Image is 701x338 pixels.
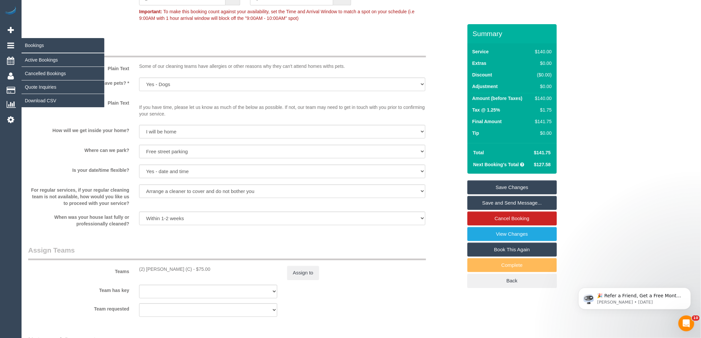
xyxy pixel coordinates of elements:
span: $141.75 [534,150,551,155]
label: Team requested [23,303,134,312]
strong: Total [473,150,484,155]
div: $0.00 [532,130,552,136]
label: When was your house last fully or professionally cleaned? [23,212,134,227]
ul: Bookings [22,53,104,108]
iframe: Intercom notifications message [568,274,701,320]
legend: Custom Fields [28,42,426,57]
a: Quote Inquiries [22,80,104,94]
span: To make this booking count against your availability, set the Time and Arrival Window to match a ... [139,9,414,21]
label: Amount (before Taxes) [472,95,522,102]
a: Book This Again [467,243,557,257]
p: Some of our cleaning teams have allergies or other reasons why they can't attend homes withs pets. [139,63,425,70]
div: $0.00 [532,83,552,90]
label: Tip [472,130,479,136]
span: 10 [692,315,700,321]
label: For regular services, if your regular cleaning team is not available, how would you like us to pr... [23,184,134,207]
a: Active Bookings [22,53,104,67]
label: Tax @ 1.25% [472,107,500,113]
div: $1.75 [532,107,552,113]
a: Save Changes [467,180,557,194]
iframe: Intercom live chat [678,315,694,331]
img: Automaid Logo [4,7,17,16]
label: Service [472,48,489,55]
label: Extras [472,60,487,67]
strong: Next Booking's Total [473,162,519,167]
a: Cancelled Bookings [22,67,104,80]
button: Assign to [287,266,319,280]
label: Is your date/time flexible? [23,165,134,173]
label: Final Amount [472,118,502,125]
div: ($0.00) [532,72,552,78]
div: $0.00 [532,60,552,67]
p: If you have time, please let us know as much of the below as possible. If not, our team may need ... [139,97,425,117]
h3: Summary [473,30,554,37]
label: Team has key [23,285,134,294]
a: View Changes [467,227,557,241]
label: Where can we park? [23,145,134,154]
div: $141.75 [532,118,552,125]
span: $127.58 [534,162,551,167]
a: Download CSV [22,94,104,107]
span: Bookings [22,38,104,53]
label: Teams [23,266,134,275]
legend: Assign Teams [28,245,426,260]
div: 2 hours x $37.50/hour [139,266,277,272]
label: Adjustment [472,83,498,90]
label: Discount [472,72,492,78]
div: $140.00 [532,48,552,55]
a: Cancel Booking [467,212,557,225]
a: Save and Send Message... [467,196,557,210]
label: How will we get inside your home? [23,125,134,134]
strong: Important: [139,9,162,14]
a: Back [467,274,557,288]
div: $140.00 [532,95,552,102]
